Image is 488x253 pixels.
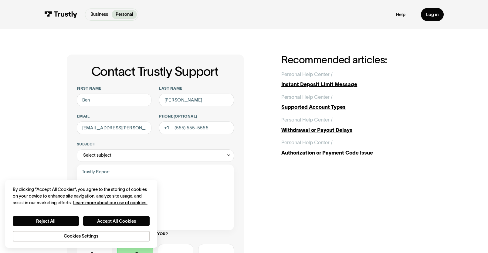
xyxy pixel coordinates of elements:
div: Personal Help Center / [281,139,333,146]
div: Cookie banner [5,180,157,248]
p: Personal [116,11,133,18]
div: By clicking “Accept All Cookies”, you agree to the storing of cookies on your device to enhance s... [13,186,150,206]
label: Phone [159,114,234,119]
a: Personal Help Center /Supported Account Types [281,93,421,111]
div: Log in [426,12,439,18]
button: Reject All [13,216,79,226]
img: Trustly Logo [44,11,77,18]
label: Email [77,114,151,119]
a: Help [396,12,405,18]
input: (555) 555-5555 [159,122,234,134]
label: Subject [77,142,234,147]
div: Personal Help Center / [281,93,333,101]
span: Trustly Report [82,168,110,176]
div: Select subject [83,151,111,159]
div: Instant Deposit Limit Message [281,81,421,88]
div: Personal Help Center / [281,116,333,124]
label: First name [77,86,151,91]
input: Alex [77,94,151,106]
div: Supported Account Types [281,103,421,111]
a: More information about your privacy, opens in a new tab [73,200,147,205]
div: Select subject [77,149,234,162]
span: Bank connections [82,178,117,186]
h1: Contact Trustly Support [76,65,234,78]
button: Accept All Cookies [83,216,149,226]
a: Personal Help Center /Withdrawal or Payout Delays [281,116,421,134]
h2: Recommended articles: [281,55,421,66]
a: Log in [421,8,443,21]
a: Personal Help Center /Authorization or Payment Code Issue [281,139,421,156]
a: Personal [112,10,137,19]
a: Personal Help Center /Instant Deposit Limit Message [281,71,421,88]
div: Withdrawal or Payout Delays [281,126,421,134]
p: Business [90,11,108,18]
nav: Select subject [77,162,234,230]
input: Howard [159,94,234,106]
div: Privacy [13,186,150,241]
label: Last name [159,86,234,91]
span: (Optional) [174,114,197,118]
input: alex@mail.com [77,122,151,134]
div: Authorization or Payment Code Issue [281,149,421,157]
a: Business [86,10,112,19]
div: Personal Help Center / [281,71,333,78]
button: Cookies Settings [13,231,150,241]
